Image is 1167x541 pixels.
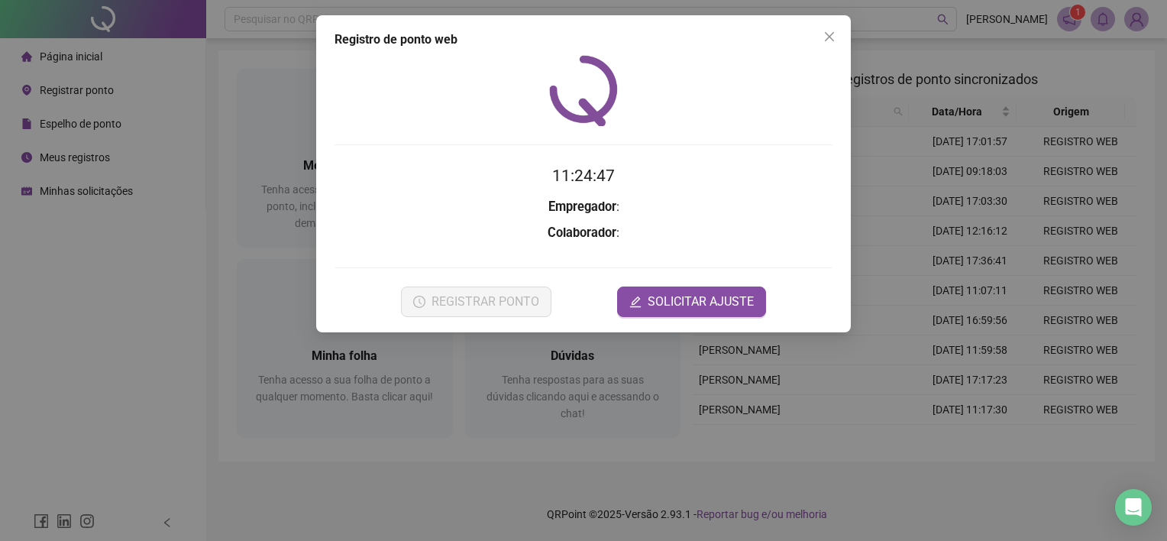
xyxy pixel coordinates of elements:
button: Close [817,24,842,49]
button: editSOLICITAR AJUSTE [617,287,766,317]
button: REGISTRAR PONTO [401,287,551,317]
time: 11:24:47 [552,167,615,185]
span: edit [629,296,642,308]
div: Open Intercom Messenger [1115,489,1152,526]
img: QRPoint [549,55,618,126]
span: close [823,31,836,43]
strong: Colaborador [548,225,616,240]
h3: : [335,197,832,217]
h3: : [335,223,832,243]
div: Registro de ponto web [335,31,832,49]
span: SOLICITAR AJUSTE [648,293,754,311]
strong: Empregador [548,199,616,214]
